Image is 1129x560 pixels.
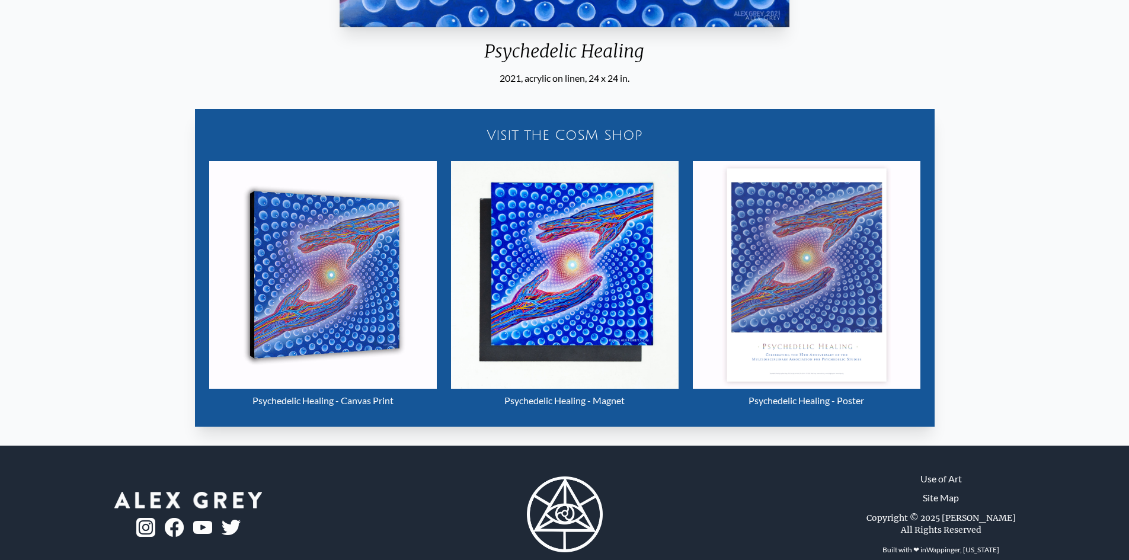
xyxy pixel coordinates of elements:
[866,512,1016,524] div: Copyright © 2025 [PERSON_NAME]
[209,389,437,412] div: Psychedelic Healing - Canvas Print
[193,521,212,535] img: youtube-logo.png
[693,389,920,412] div: Psychedelic Healing - Poster
[209,161,437,389] img: Psychedelic Healing - Canvas Print
[878,540,1004,559] div: Built with ❤ in
[451,161,679,412] a: Psychedelic Healing - Magnet
[335,71,794,85] div: 2021, acrylic on linen, 24 x 24 in.
[222,520,241,535] img: twitter-logo.png
[693,161,920,412] a: Psychedelic Healing - Poster
[693,161,920,389] img: Psychedelic Healing - Poster
[165,518,184,537] img: fb-logo.png
[920,472,962,486] a: Use of Art
[202,116,927,154] a: Visit the CoSM Shop
[335,40,794,71] div: Psychedelic Healing
[901,524,981,536] div: All Rights Reserved
[136,518,155,537] img: ig-logo.png
[926,545,999,554] a: Wappinger, [US_STATE]
[451,389,679,412] div: Psychedelic Healing - Magnet
[209,161,437,412] a: Psychedelic Healing - Canvas Print
[923,491,959,505] a: Site Map
[451,161,679,389] img: Psychedelic Healing - Magnet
